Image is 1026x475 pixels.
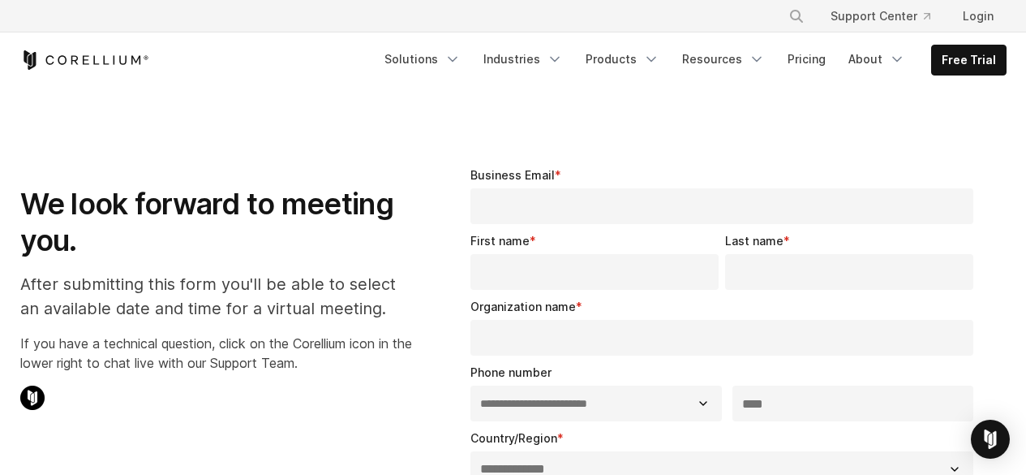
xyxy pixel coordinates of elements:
[474,45,573,74] a: Industries
[20,386,45,410] img: Corellium Chat Icon
[375,45,1007,76] div: Navigation Menu
[20,50,149,70] a: Corellium Home
[470,234,530,248] span: First name
[818,2,943,31] a: Support Center
[672,45,775,74] a: Resources
[576,45,669,74] a: Products
[725,234,783,248] span: Last name
[470,168,555,182] span: Business Email
[950,2,1007,31] a: Login
[839,45,915,74] a: About
[20,334,412,373] p: If you have a technical question, click on the Corellium icon in the lower right to chat live wit...
[470,365,552,379] span: Phone number
[375,45,470,74] a: Solutions
[470,431,557,445] span: Country/Region
[932,45,1006,75] a: Free Trial
[778,45,835,74] a: Pricing
[971,420,1010,459] div: Open Intercom Messenger
[20,272,412,321] p: After submitting this form you'll be able to select an available date and time for a virtual meet...
[782,2,811,31] button: Search
[769,2,1007,31] div: Navigation Menu
[20,186,412,259] h1: We look forward to meeting you.
[470,300,576,313] span: Organization name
